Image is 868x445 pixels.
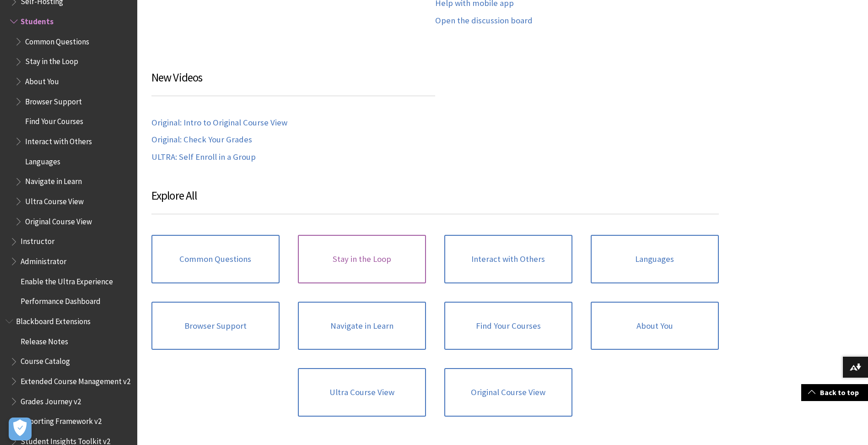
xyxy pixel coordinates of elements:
a: ULTRA: Self Enroll in a Group [151,152,256,163]
a: Back to top [801,384,868,401]
span: Interact with Others [25,134,92,146]
span: About You [25,74,59,86]
span: Release Notes [21,334,68,346]
span: Original Course View [25,214,92,226]
a: Original Course View [444,368,572,417]
span: Stay in the Loop [25,54,78,66]
h3: New Videos [151,69,435,96]
span: Students [21,14,54,26]
a: Original: Intro to Original Course View [151,118,287,128]
span: Administrator [21,254,66,266]
span: Languages [25,154,60,166]
a: Common Questions [151,235,280,283]
span: Navigate in Learn [25,174,82,186]
a: About You [591,302,719,350]
a: Navigate in Learn [298,302,426,350]
span: Performance Dashboard [21,294,101,306]
span: Common Questions [25,34,89,46]
a: Stay in the Loop [298,235,426,283]
a: Original: Check Your Grades [151,135,252,145]
span: Reporting Framework v2 [21,413,102,426]
span: Instructor [21,234,54,246]
a: Languages [591,235,719,283]
a: Open the discussion board [435,16,533,26]
span: Enable the Ultra Experience [21,274,113,286]
span: Find Your Courses [25,114,83,126]
span: Blackboard Extensions [16,314,91,326]
h3: Explore All [151,187,719,214]
button: Open Preferences [9,418,32,440]
span: Grades Journey v2 [21,394,81,406]
span: Course Catalog [21,354,70,366]
span: Browser Support [25,94,82,106]
a: Find Your Courses [444,302,572,350]
a: Browser Support [151,302,280,350]
a: Ultra Course View [298,368,426,417]
span: Ultra Course View [25,194,84,206]
a: Interact with Others [444,235,572,283]
span: Extended Course Management v2 [21,374,130,386]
